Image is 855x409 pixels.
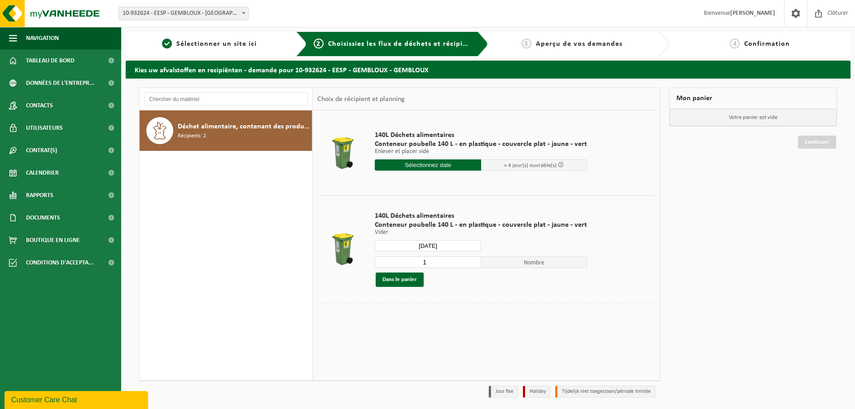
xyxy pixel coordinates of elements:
span: 1 [162,39,172,48]
span: 140L Déchets alimentaires [375,131,587,140]
span: Contrat(s) [26,139,57,162]
a: 1Sélectionner un site ici [130,39,289,49]
p: Vider [375,229,587,236]
span: Aperçu de vos demandes [536,40,623,48]
span: 10-932624 - EESP - GEMBLOUX - GEMBLOUX [119,7,248,20]
span: Nombre [481,256,588,268]
span: 3 [522,39,531,48]
span: 2 [314,39,324,48]
input: Chercher du matériel [144,92,308,106]
span: Boutique en ligne [26,229,80,251]
span: Conteneur poubelle 140 L - en plastique - couvercle plat - jaune - vert [375,220,587,229]
li: Tijdelijk niet toegestaan/période limitée [555,386,656,398]
span: + 4 jour(s) ouvrable(s) [504,163,557,168]
p: Votre panier est vide [670,109,837,126]
li: Jour fixe [489,386,518,398]
div: Mon panier [669,88,837,109]
span: Rapports [26,184,53,207]
iframe: chat widget [4,389,150,409]
div: Choix de récipient et planning [313,88,409,110]
span: Documents [26,207,60,229]
span: Utilisateurs [26,117,63,139]
span: Navigation [26,27,59,49]
span: Récipients: 2 [178,132,206,141]
input: Sélectionnez date [375,159,481,171]
span: 4 [730,39,740,48]
span: Données de l'entrepr... [26,72,95,94]
span: Déchet alimentaire, contenant des produits d'origine animale, non emballé, catégorie 3 [178,121,310,132]
span: Conditions d'accepta... [26,251,94,274]
span: 140L Déchets alimentaires [375,211,587,220]
span: Choisissiez les flux de déchets et récipients [328,40,478,48]
span: Conteneur poubelle 140 L - en plastique - couvercle plat - jaune - vert [375,140,587,149]
span: 10-932624 - EESP - GEMBLOUX - GEMBLOUX [118,7,249,20]
strong: [PERSON_NAME] [730,10,775,17]
span: Confirmation [744,40,790,48]
span: Calendrier [26,162,59,184]
input: Sélectionnez date [375,240,481,251]
h2: Kies uw afvalstoffen en recipiënten - demande pour 10-932624 - EESP - GEMBLOUX - GEMBLOUX [126,61,851,78]
span: Sélectionner un site ici [176,40,257,48]
span: Contacts [26,94,53,117]
p: Enlever et placer vide [375,149,587,155]
li: Holiday [523,386,551,398]
span: Tableau de bord [26,49,75,72]
a: Continuer [798,136,836,149]
button: Déchet alimentaire, contenant des produits d'origine animale, non emballé, catégorie 3 Récipients: 2 [140,110,312,151]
